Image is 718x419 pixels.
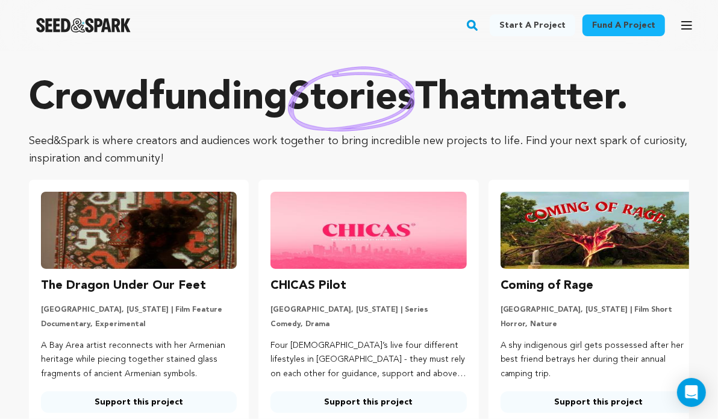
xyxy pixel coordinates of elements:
[501,305,696,315] p: [GEOGRAPHIC_DATA], [US_STATE] | Film Short
[41,305,237,315] p: [GEOGRAPHIC_DATA], [US_STATE] | Film Feature
[41,391,237,413] a: Support this project
[582,14,665,36] a: Fund a project
[41,192,237,269] img: The Dragon Under Our Feet image
[270,305,466,315] p: [GEOGRAPHIC_DATA], [US_STATE] | Series
[41,276,206,295] h3: The Dragon Under Our Feet
[29,133,689,168] p: Seed&Spark is where creators and audiences work together to bring incredible new projects to life...
[41,320,237,329] p: Documentary, Experimental
[501,192,696,269] img: Coming of Rage image
[677,378,706,407] div: Open Intercom Messenger
[36,18,131,33] a: Seed&Spark Homepage
[490,14,575,36] a: Start a project
[501,320,696,329] p: Horror, Nature
[270,192,466,269] img: CHICAS Pilot image
[270,276,346,295] h3: CHICAS Pilot
[501,276,594,295] h3: Coming of Rage
[41,339,237,382] p: A Bay Area artist reconnects with her Armenian heritage while piecing together stained glass frag...
[270,391,466,413] a: Support this project
[36,18,131,33] img: Seed&Spark Logo Dark Mode
[270,339,466,382] p: Four [DEMOGRAPHIC_DATA]’s live four different lifestyles in [GEOGRAPHIC_DATA] - they must rely on...
[29,75,689,123] p: Crowdfunding that .
[501,391,696,413] a: Support this project
[288,66,415,132] img: hand sketched image
[501,339,696,382] p: A shy indigenous girl gets possessed after her best friend betrays her during their annual campin...
[270,320,466,329] p: Comedy, Drama
[496,80,616,118] span: matter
